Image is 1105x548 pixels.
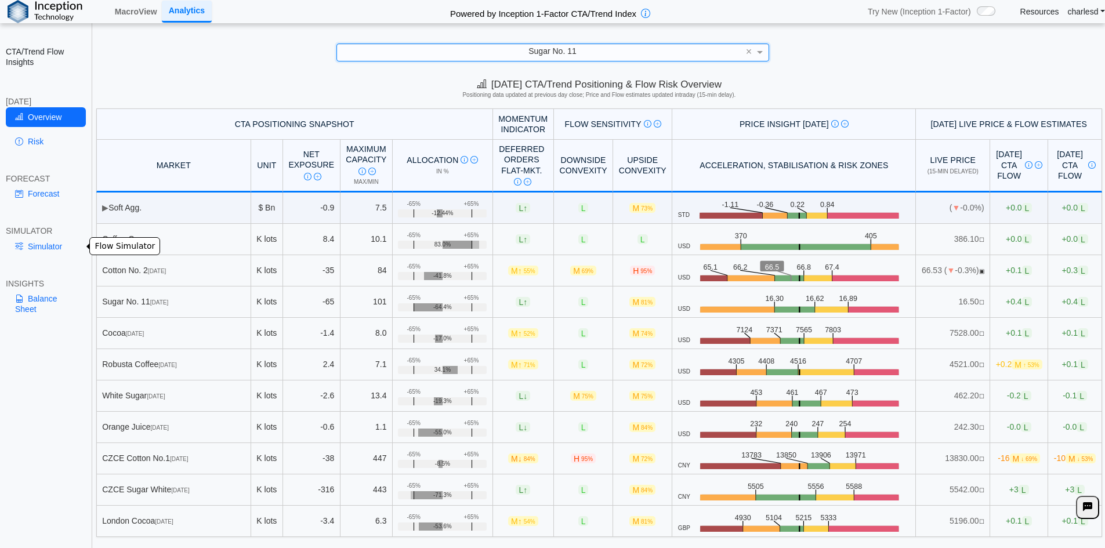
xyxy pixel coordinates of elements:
[1020,6,1059,17] a: Resources
[1074,485,1085,495] span: L
[477,79,722,90] span: [DATE] CTA/Trend Positioning & Flow Risk Overview
[1068,6,1105,17] a: charlesd
[464,201,479,208] div: +65%
[1022,266,1032,275] span: L
[641,331,653,337] span: 74%
[1063,391,1087,401] span: -0.1
[518,453,522,463] span: ↓
[792,199,807,208] text: 0.22
[445,3,641,20] h2: Powered by Inception 1-Factor CTA/Trend Index
[518,328,522,337] span: ↑
[1078,266,1088,275] span: L
[1061,328,1088,338] span: +0.1
[6,278,86,289] div: INSIGHTS
[6,132,86,151] a: Risk
[629,297,655,307] span: M
[641,205,653,212] span: 73%
[788,387,800,396] text: 461
[813,451,834,459] text: 13906
[6,96,86,107] div: [DATE]
[407,420,421,427] div: -65%
[916,412,990,443] td: 242.30
[916,224,990,255] td: 386.10
[523,391,527,400] span: ↓
[102,234,245,244] div: Coffee C
[996,149,1042,181] div: [DATE] CTA Flow
[1022,234,1032,244] span: L
[916,443,990,474] td: 13830.00
[524,331,535,337] span: 52%
[1009,485,1029,495] span: +3
[1054,453,1096,463] span: -10
[251,255,283,286] td: K lots
[1022,328,1032,338] span: L
[578,234,589,244] span: L
[823,199,838,208] text: 0.84
[433,398,452,405] span: -19.3%
[283,286,340,318] td: -65
[433,429,452,436] span: -55.0%
[434,366,451,373] span: 34.1%
[516,203,530,213] span: L
[1061,203,1088,213] span: +0.0
[464,357,479,364] div: +65%
[578,297,589,307] span: L
[842,419,854,427] text: 254
[464,451,479,458] div: +65%
[678,337,690,344] span: USD
[283,474,340,506] td: -316
[170,456,188,462] span: [DATE]
[758,199,775,208] text: -0.36
[952,203,961,212] span: ▼
[508,266,538,275] span: M
[89,237,160,255] div: Flow Simulator
[523,203,527,212] span: ↑
[283,349,340,380] td: 2.4
[523,234,527,244] span: ↑
[1077,456,1093,462] span: ↓ 53%
[251,193,283,224] td: $ Bn
[734,262,749,271] text: 66.2
[814,419,827,427] text: 247
[578,422,589,432] span: L
[251,412,283,443] td: K lots
[831,120,839,128] img: Info
[162,1,212,22] a: Analytics
[979,424,984,431] span: NO FEED: Live data feed not provided for this market.
[340,443,393,474] td: 447
[868,231,881,239] text: 405
[464,326,479,333] div: +65%
[283,318,340,349] td: -1.4
[283,255,340,286] td: -35
[979,362,984,368] span: NO FEED: Live data feed not provided for this market.
[435,460,450,467] span: -8.5%
[916,318,990,349] td: 7528.00
[554,140,613,193] th: Downside Convexity
[1077,391,1087,401] span: L
[354,179,379,185] span: Max/Min
[1077,422,1087,432] span: L
[849,356,866,365] text: 4707
[570,391,596,401] span: M
[524,456,535,462] span: 84%
[102,484,245,495] div: CZCE Sugar White
[288,149,334,181] div: Net Exposure
[314,173,321,180] img: Read More
[493,108,554,140] th: Momentum Indicator
[6,226,86,236] div: SIMULATOR
[1021,391,1031,401] span: L
[251,443,283,474] td: K lots
[582,393,593,400] span: 75%
[340,193,393,224] td: 7.5
[678,400,690,407] span: USD
[283,443,340,474] td: -38
[678,368,690,375] span: USD
[1063,422,1087,432] span: -0.0
[1007,391,1031,401] span: -0.2
[641,487,653,493] span: 84%
[916,108,1102,140] th: [DATE] Live Price & Flow Estimates
[464,232,479,239] div: +65%
[613,140,672,193] th: Upside Convexity
[678,306,690,313] span: USD
[1021,456,1037,462] span: ↓ 69%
